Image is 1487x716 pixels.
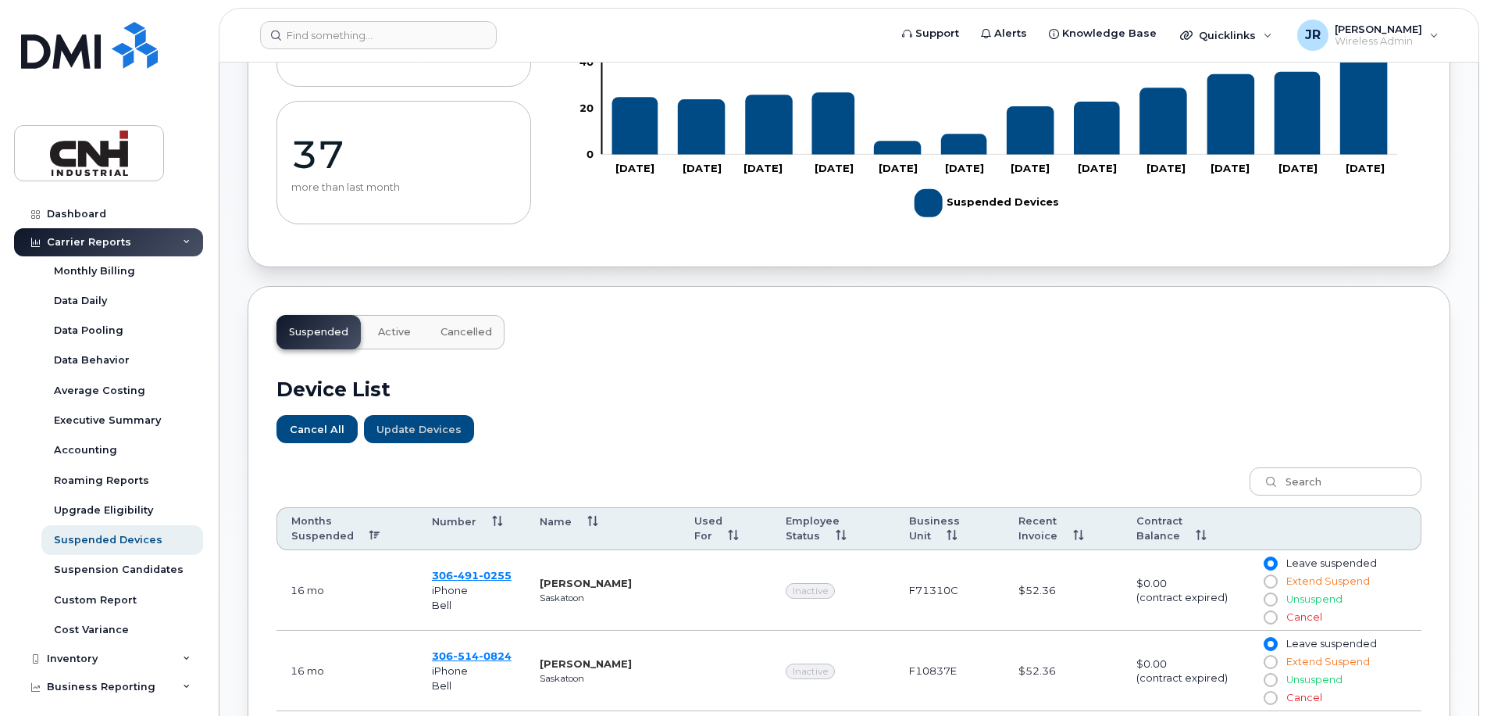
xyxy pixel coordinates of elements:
g: Legend [915,183,1059,224]
th: Business Unit: activate to sort column ascending [895,507,1005,551]
span: 0824 [479,650,512,662]
td: June 04, 2024 15:25 [276,550,418,631]
span: JR [1305,26,1321,45]
input: Unsuspend [1264,593,1276,606]
span: Leave suspended [1286,557,1377,569]
span: Extend Suspend [1286,575,1370,587]
input: Unsuspend [1264,674,1276,686]
td: F71310C [895,550,1005,631]
tspan: [DATE] [815,162,854,174]
td: $52.36 [1004,631,1121,711]
span: Support [915,26,959,41]
tspan: [DATE] [615,162,654,174]
span: 306 [432,650,512,662]
input: Extend Suspend [1264,575,1276,588]
span: Cancelled [440,326,492,338]
button: Update Devices [364,415,474,443]
div: Jake Rickard [1286,20,1450,51]
tspan: 40 [579,55,594,68]
th: Contract Balance: activate to sort column ascending [1122,507,1250,551]
a: Knowledge Base [1038,18,1168,49]
div: (contract expired) [1136,590,1236,605]
tspan: [DATE] [1011,162,1050,174]
span: Alerts [994,26,1027,41]
th: Name: activate to sort column ascending [526,507,681,551]
a: 3065140824 [432,650,512,662]
tspan: [DATE] [1079,162,1118,174]
th: Months Suspended: activate to sort column descending [276,507,418,551]
input: Cancel [1264,611,1276,624]
input: Leave suspended [1264,638,1276,650]
span: Unsuspend [1286,674,1343,686]
th: Recent Invoice: activate to sort column ascending [1004,507,1121,551]
span: Extend Suspend [1286,656,1370,668]
span: Leave suspended [1286,638,1377,650]
h2: Device List [276,378,1421,401]
span: Inactive [786,583,835,599]
tspan: [DATE] [879,162,918,174]
span: iPhone [432,664,468,677]
input: Search [1250,467,1421,496]
small: Saskatoon [540,673,584,684]
input: Find something... [260,21,497,49]
tspan: 20 [579,102,594,114]
span: Quicklinks [1199,29,1256,41]
tspan: [DATE] [1211,162,1250,174]
strong: [PERSON_NAME] [540,657,632,670]
span: 306 [432,569,512,582]
span: Active [378,326,411,338]
tspan: 0 [587,148,594,160]
span: Cancel [1286,692,1322,703]
tspan: [DATE] [1346,162,1385,174]
tspan: [DATE] [743,162,783,174]
a: Alerts [970,18,1038,49]
tspan: [DATE] [683,162,722,174]
input: Extend Suspend [1264,656,1276,668]
a: 3064910255 [432,569,512,582]
span: Wireless Admin [1335,35,1422,48]
span: Bell [432,679,451,692]
span: Unsuspend [1286,593,1343,605]
span: 0255 [479,569,512,582]
td: $0.00 [1122,631,1250,711]
span: Bell [432,599,451,611]
td: $52.36 [1004,550,1121,631]
td: F10837E [895,631,1005,711]
tspan: [DATE] [1279,162,1318,174]
g: Suspended Devices [915,183,1059,224]
span: [PERSON_NAME] [1335,23,1422,35]
p: more than last month [291,181,516,194]
div: (contract expired) [1136,671,1236,686]
tspan: [DATE] [1146,162,1186,174]
span: Update Devices [376,422,462,437]
span: Cancel [1286,611,1322,623]
span: 514 [453,650,479,662]
td: June 04, 2024 09:22 [276,631,418,711]
span: iPhone [432,584,468,596]
strong: [PERSON_NAME] [540,577,632,589]
p: 37 [291,131,516,178]
a: Support [891,18,970,49]
th: Number: activate to sort column ascending [418,507,526,551]
span: Knowledge Base [1062,26,1157,41]
th: Used For: activate to sort column ascending [680,507,771,551]
input: Leave suspended [1264,557,1276,570]
span: Inactive [786,664,835,679]
tspan: [DATE] [945,162,984,174]
th: Employee Status: activate to sort column ascending [772,507,895,551]
span: 491 [453,569,479,582]
button: Cancel All [276,415,358,443]
span: Cancel All [290,422,344,437]
input: Cancel [1264,692,1276,704]
small: Saskatoon [540,592,584,603]
td: $0.00 [1122,550,1250,631]
div: Quicklinks [1169,20,1283,51]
